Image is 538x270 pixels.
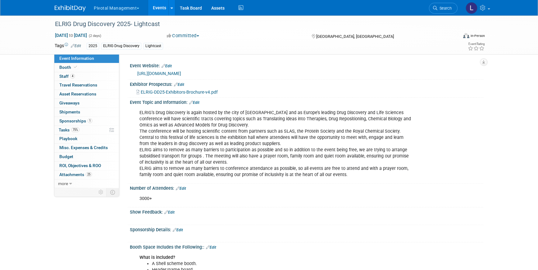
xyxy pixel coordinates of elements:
span: (2 days) [88,34,101,38]
a: [URL][DOMAIN_NAME] [137,71,181,76]
i: Booth reservation complete [74,65,77,69]
span: Tasks [59,127,80,132]
a: Event Information [54,54,119,63]
a: Edit [176,186,186,191]
a: Edit [174,82,184,87]
div: ELRIG’s Drug Discovery is again hosted by the city of [GEOGRAPHIC_DATA] and as Europe’s leading D... [135,107,415,181]
span: more [58,181,68,186]
button: Committed [165,33,202,39]
span: Giveaways [59,100,80,105]
a: Edit [162,64,172,68]
a: Edit [173,228,183,232]
div: Sponsorship Details: [130,225,483,233]
div: Lightcast [144,43,163,49]
div: Event Rating [468,42,485,46]
a: Playbook [54,135,119,143]
div: 3000+ [135,193,415,205]
a: Edit [164,210,175,215]
div: Exhibitor Prospectus: [130,80,483,88]
div: Booth Space Includes the Following:: [130,242,483,250]
span: 25 [86,172,92,177]
a: Travel Reservations [54,81,119,90]
span: [GEOGRAPHIC_DATA], [GEOGRAPHIC_DATA] [316,34,394,39]
a: Shipments [54,108,119,117]
span: Event Information [59,56,94,61]
span: Budget [59,154,73,159]
span: Attachments [59,172,92,177]
div: Event Format [421,32,485,42]
span: Search [437,6,452,11]
span: ROI, Objectives & ROO [59,163,101,168]
span: [DATE] [DATE] [55,33,87,38]
span: Booth [59,65,78,70]
td: Tags [55,42,81,50]
span: Misc. Expenses & Credits [59,145,108,150]
span: 75% [71,127,80,132]
div: In-Person [470,33,485,38]
div: 2025 [87,43,99,49]
td: Personalize Event Tab Strip [96,188,107,196]
td: Toggle Event Tabs [107,188,119,196]
a: Edit [206,245,216,250]
div: ELRIG Drug Discovery 2025- Lightcast [53,19,448,30]
a: Sponsorships1 [54,117,119,126]
a: ELRIG-DD25-Exhibitors-Brochure-v4.pdf [136,90,218,95]
span: Travel Reservations [59,82,97,87]
a: Edit [189,100,199,105]
span: Playbook [59,136,77,141]
span: Shipments [59,109,80,114]
div: Event Topic and Information: [130,98,483,106]
a: Asset Reservations [54,90,119,99]
img: ExhibitDay [55,5,86,11]
img: Format-Inperson.png [463,33,469,38]
span: Sponsorships [59,118,92,123]
a: Search [429,3,458,14]
img: Leslie Pelton [466,2,477,14]
li: A Shell scheme booth. [152,261,411,267]
div: Number of Attendees: [130,184,483,192]
a: Giveaways [54,99,119,108]
div: Event Website: [130,61,483,69]
b: What is included? [139,255,175,260]
a: Edit [71,44,81,48]
span: ELRIG-DD25-Exhibitors-Brochure-v4.pdf [141,90,218,95]
a: ROI, Objectives & ROO [54,162,119,170]
a: Misc. Expenses & Credits [54,144,119,152]
span: Asset Reservations [59,91,96,96]
a: Budget [54,153,119,161]
a: Tasks75% [54,126,119,135]
a: more [54,179,119,188]
div: Show Feedback: [130,207,483,215]
span: to [68,33,74,38]
span: 1 [88,118,92,123]
div: ELRIG Drug Discovery [101,43,141,49]
span: 4 [70,74,75,78]
a: Staff4 [54,72,119,81]
a: Attachments25 [54,170,119,179]
a: Booth [54,63,119,72]
span: Staff [59,74,75,79]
